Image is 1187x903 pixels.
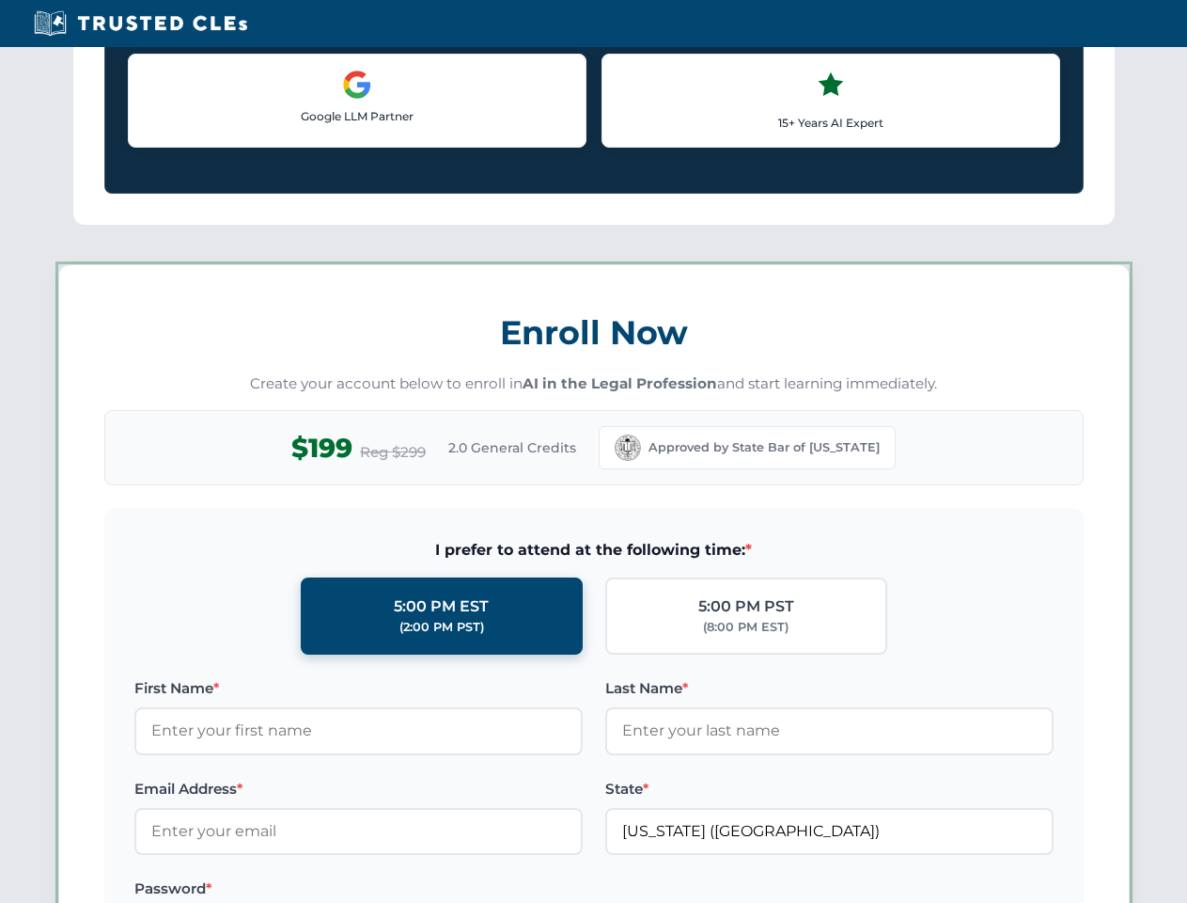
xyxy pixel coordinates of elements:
h3: Enroll Now [104,303,1084,362]
span: Reg $299 [360,441,426,464]
img: California Bar [615,435,641,461]
label: State [605,778,1054,800]
label: Email Address [134,778,583,800]
input: Enter your first name [134,707,583,754]
label: First Name [134,677,583,700]
input: California (CA) [605,808,1054,855]
img: Google [342,70,372,100]
p: Create your account below to enroll in and start learning immediately. [104,373,1084,395]
p: 15+ Years AI Expert [617,114,1044,132]
p: Google LLM Partner [144,107,570,125]
span: Approved by State Bar of [US_STATE] [648,438,880,457]
input: Enter your email [134,808,583,855]
label: Password [134,878,583,900]
div: 5:00 PM EST [394,594,489,619]
input: Enter your last name [605,707,1054,754]
label: Last Name [605,677,1054,700]
span: 2.0 General Credits [448,437,576,458]
img: Trusted CLEs [28,9,253,38]
span: $199 [291,427,352,469]
span: I prefer to attend at the following time: [134,538,1054,562]
div: (2:00 PM PST) [399,618,484,637]
div: 5:00 PM PST [698,594,794,619]
div: (8:00 PM EST) [703,618,789,637]
strong: AI in the Legal Profession [523,374,717,392]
